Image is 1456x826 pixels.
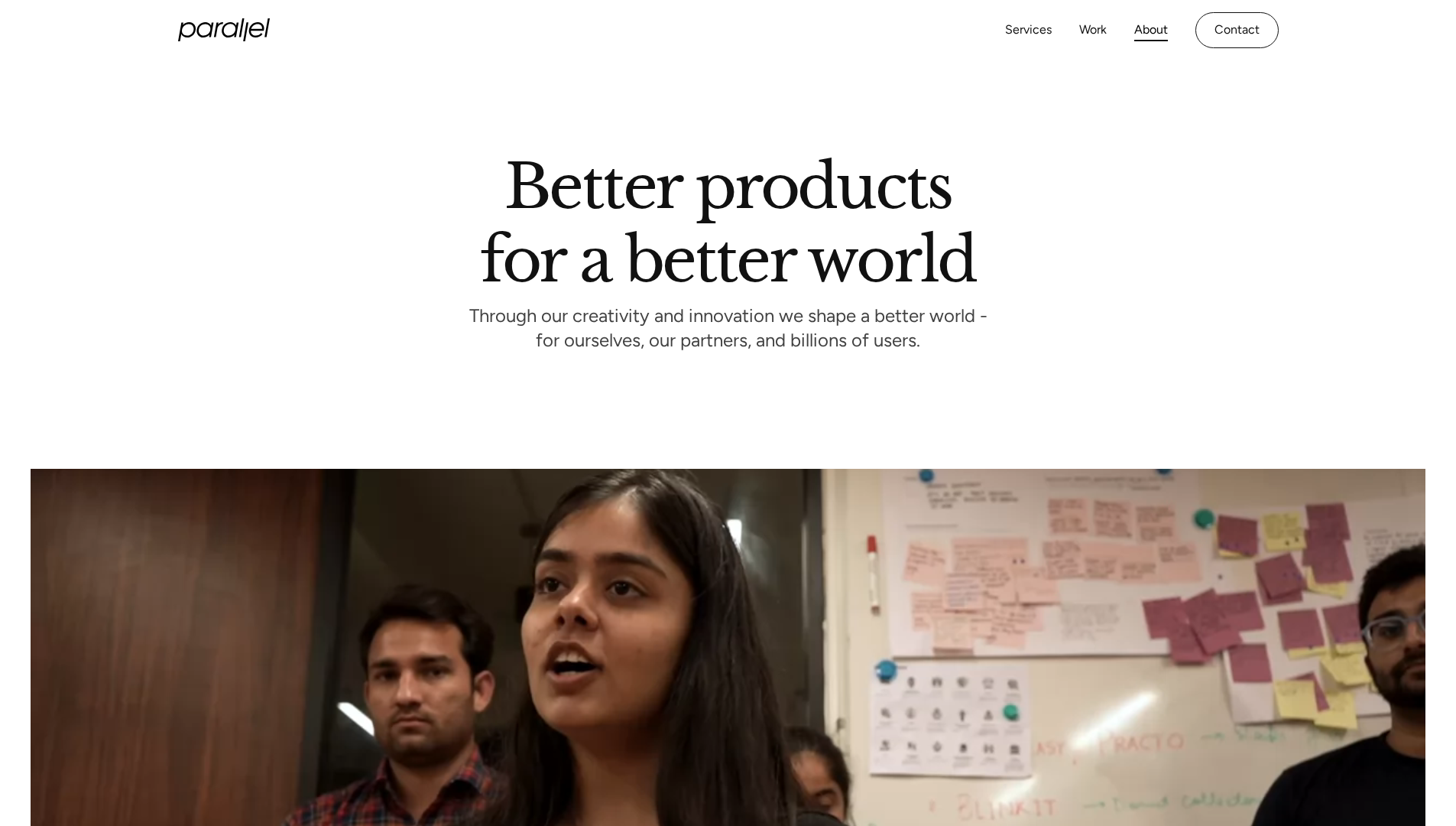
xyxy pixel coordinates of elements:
[480,164,976,282] h1: Better products for a better world
[469,309,987,351] p: Through our creativity and innovation we shape a better world - for ourselves, our partners, and ...
[1005,19,1052,41] a: Services
[1134,19,1168,41] a: About
[178,18,270,41] a: home
[1195,12,1279,48] a: Contact
[1079,19,1107,41] a: Work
